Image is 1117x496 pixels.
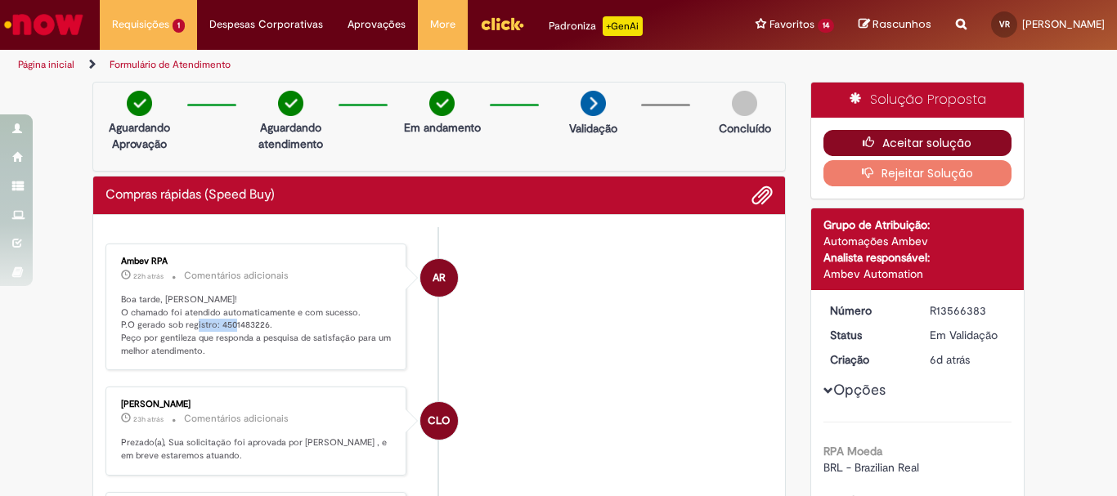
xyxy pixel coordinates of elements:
button: Adicionar anexos [751,185,773,206]
ul: Trilhas de página [12,50,733,80]
div: [PERSON_NAME] [121,400,393,409]
img: check-circle-green.png [278,91,303,116]
div: Padroniza [549,16,643,36]
img: click_logo_yellow_360x200.png [480,11,524,36]
span: BRL - Brazilian Real [823,460,919,475]
h2: Compras rápidas (Speed Buy) Histórico de tíquete [105,188,275,203]
span: 22h atrás [133,271,164,281]
dt: Status [818,327,918,343]
time: 29/09/2025 14:24:00 [133,414,164,424]
p: Boa tarde, [PERSON_NAME]! O chamado foi atendido automaticamente e com sucesso. P.O gerado sob re... [121,293,393,358]
img: img-circle-grey.png [732,91,757,116]
div: Ambev Automation [823,266,1012,282]
button: Aceitar solução [823,130,1012,156]
span: Rascunhos [873,16,931,32]
div: R13566383 [930,302,1006,319]
a: Rascunhos [859,17,931,33]
div: 25/09/2025 12:14:02 [930,351,1006,368]
p: Concluído [719,120,771,136]
small: Comentários adicionais [184,412,289,426]
p: Prezado(a), Sua solicitação foi aprovada por [PERSON_NAME] , e em breve estaremos atuando. [121,436,393,462]
p: Aguardando atendimento [251,119,330,152]
p: Aguardando Aprovação [100,119,179,152]
span: 14 [818,19,834,33]
div: Grupo de Atribuição: [823,217,1012,233]
span: Aprovações [348,16,406,33]
small: Comentários adicionais [184,269,289,283]
div: Em Validação [930,327,1006,343]
img: check-circle-green.png [429,91,455,116]
span: VR [999,19,1010,29]
p: Em andamento [404,119,481,136]
b: RPA Moeda [823,444,882,458]
span: [PERSON_NAME] [1022,17,1105,31]
span: CLO [428,401,450,440]
div: Automações Ambev [823,233,1012,249]
span: 1 [173,19,185,33]
span: Despesas Corporativas [209,16,323,33]
a: Formulário de Atendimento [110,58,231,71]
a: Página inicial [18,58,74,71]
span: 6d atrás [930,352,970,367]
img: ServiceNow [2,8,86,41]
div: Cassiano Lima Oliveira [420,402,458,440]
time: 29/09/2025 15:03:35 [133,271,164,281]
div: Solução Proposta [811,83,1025,118]
span: More [430,16,455,33]
span: 23h atrás [133,414,164,424]
div: Ambev RPA [420,259,458,297]
span: Favoritos [769,16,814,33]
img: arrow-next.png [581,91,606,116]
span: Requisições [112,16,169,33]
p: Validação [569,120,617,136]
button: Rejeitar Solução [823,160,1012,186]
div: Analista responsável: [823,249,1012,266]
dt: Criação [818,351,918,368]
span: AR [433,258,446,297]
dt: Número [818,302,918,319]
time: 25/09/2025 12:14:02 [930,352,970,367]
img: check-circle-green.png [127,91,152,116]
div: Ambev RPA [121,257,393,266]
p: +GenAi [603,16,643,36]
